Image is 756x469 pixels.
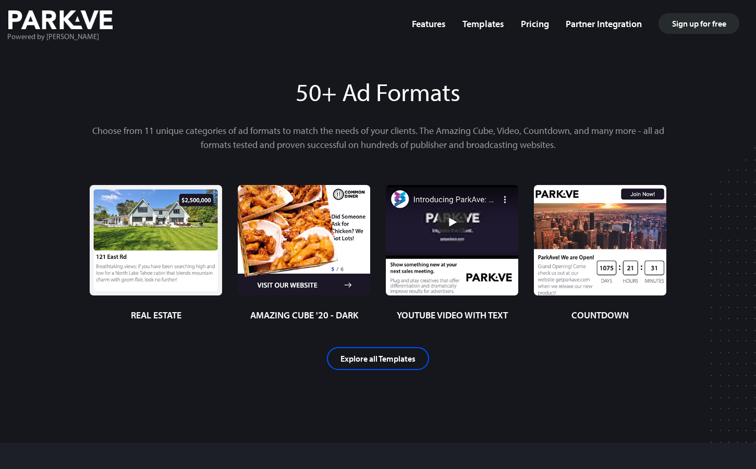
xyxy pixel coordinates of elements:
a: Pricing [521,18,549,30]
a: Powered by [PERSON_NAME] [8,12,113,25]
a: Templates [462,18,504,30]
p: Choose from 11 unique categories of ad formats to match the needs of your clients. The Amazing Cu... [90,111,666,152]
a: Features [412,18,446,30]
a: REAL ESTATE [90,308,222,322]
a: AMAZING CUBE '20 - DARK [238,308,370,322]
a: YOUTUBE VIDEO WITH TEXT [386,308,518,322]
a: Partner Integration [566,18,642,30]
span: Powered by [PERSON_NAME] [7,31,99,42]
a: Explore all Templates [327,347,429,370]
h2: 50+ Ad Formats [90,77,666,107]
a: Sign up for free [659,13,739,34]
a: COUNTDOWN [534,308,666,322]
